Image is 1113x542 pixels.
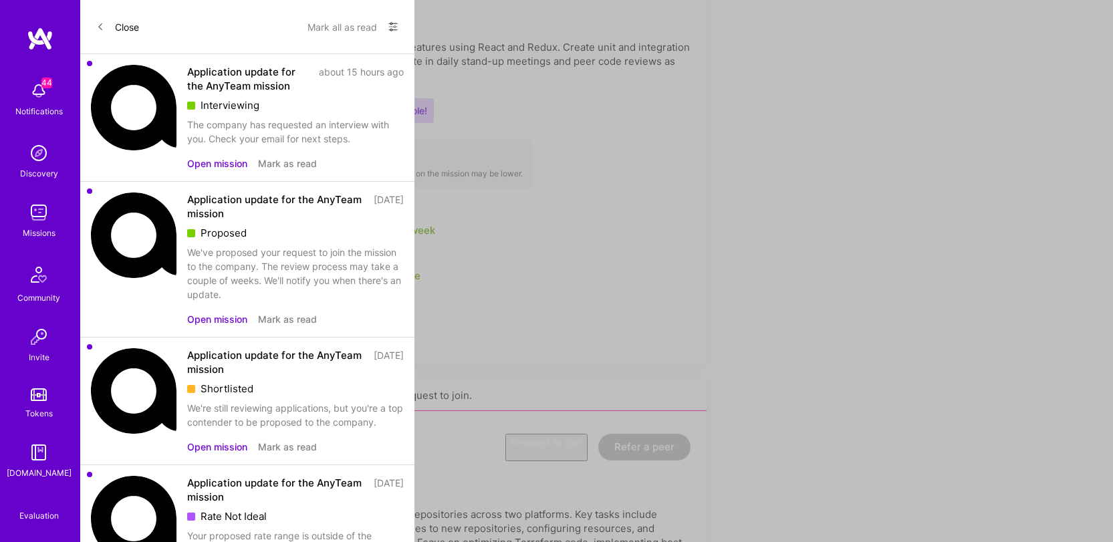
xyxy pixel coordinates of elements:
[187,98,404,112] div: Interviewing
[25,406,53,420] div: Tokens
[91,348,176,434] img: Company Logo
[96,16,139,37] button: Close
[187,382,404,396] div: Shortlisted
[23,226,55,240] div: Missions
[34,499,44,509] i: icon SelectionTeam
[17,291,60,305] div: Community
[319,65,404,93] div: about 15 hours ago
[374,192,404,221] div: [DATE]
[41,78,52,88] span: 44
[29,350,49,364] div: Invite
[15,104,63,118] div: Notifications
[187,440,247,454] button: Open mission
[23,259,55,291] img: Community
[25,78,52,104] img: bell
[91,65,176,150] img: Company Logo
[187,118,404,146] div: The company has requested an interview with you. Check your email for next steps.
[258,156,317,170] button: Mark as read
[20,166,58,180] div: Discovery
[187,312,247,326] button: Open mission
[91,192,176,278] img: Company Logo
[19,509,59,523] div: Evaluation
[25,323,52,350] img: Invite
[187,245,404,301] div: We've proposed your request to join the mission to the company. The review process may take a cou...
[27,27,53,51] img: logo
[187,401,404,429] div: We're still reviewing applications, but you're a top contender to be proposed to the company.
[31,388,47,401] img: tokens
[25,140,52,166] img: discovery
[187,476,366,504] div: Application update for the AnyTeam mission
[374,348,404,376] div: [DATE]
[258,312,317,326] button: Mark as read
[187,509,404,523] div: Rate Not Ideal
[374,476,404,504] div: [DATE]
[187,65,311,93] div: Application update for the AnyTeam mission
[25,439,52,466] img: guide book
[187,348,366,376] div: Application update for the AnyTeam mission
[307,16,377,37] button: Mark all as read
[187,156,247,170] button: Open mission
[7,466,72,480] div: [DOMAIN_NAME]
[25,199,52,226] img: teamwork
[187,226,404,240] div: Proposed
[258,440,317,454] button: Mark as read
[187,192,366,221] div: Application update for the AnyTeam mission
